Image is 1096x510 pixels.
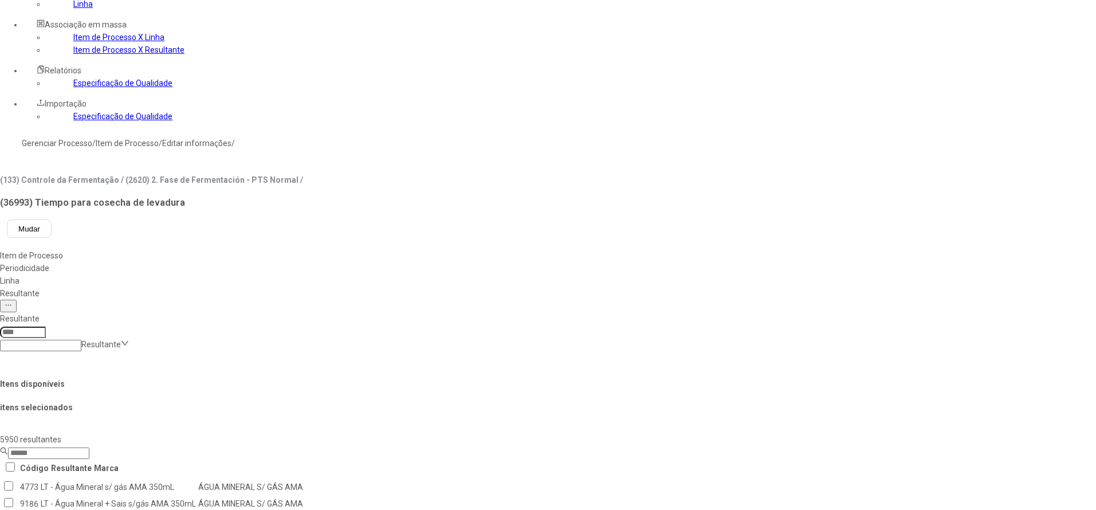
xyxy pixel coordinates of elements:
a: Item de Processo X Resultante [73,45,184,54]
nz-breadcrumb-separator: / [159,139,162,148]
span: Associação em massa [45,20,127,29]
span: Mudar [18,225,40,233]
td: ÁGUA MINERAL S/ GÁS AMA [198,479,310,495]
td: LT - Água Mineral s/ gás AMA 350mL [40,479,197,495]
td: 4773 [19,479,39,495]
a: Editar informações [162,139,231,148]
a: Item de Processo [96,139,159,148]
span: Importação [45,99,87,108]
span: Relatórios [45,66,81,75]
button: Mudar [7,219,52,238]
nz-select-placeholder: Resultante [81,340,121,349]
th: Código [19,460,49,476]
th: Resultante [50,460,92,476]
nz-breadcrumb-separator: / [92,139,96,148]
a: Especificação de Qualidade [73,112,172,121]
a: Especificação de Qualidade [73,79,172,88]
a: Gerenciar Processo [22,139,92,148]
th: Marca [93,460,119,476]
nz-breadcrumb-separator: / [231,139,235,148]
a: Item de Processo X Linha [73,33,164,42]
